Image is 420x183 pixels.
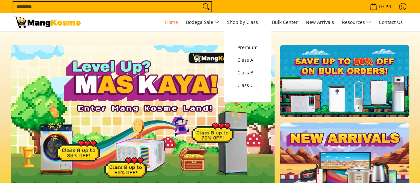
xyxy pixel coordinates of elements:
[237,81,258,90] span: Class C
[234,66,261,79] a: Class B
[165,19,178,25] span: Home
[378,4,383,9] span: 0
[201,2,211,12] button: Search
[376,13,406,31] a: Contact Us
[379,19,403,25] span: Contact Us
[162,13,181,31] a: Home
[339,13,374,31] a: Resources
[342,18,371,27] span: Resources
[368,3,393,10] span: •
[234,79,261,92] a: Class C
[302,13,337,31] a: New Arrivals
[306,19,334,25] span: New Arrivals
[384,4,392,9] span: ₱0
[234,54,261,66] a: Class A
[14,17,81,28] img: Mang Kosme: Your Home Appliances Warehouse Sale Partner!
[186,18,219,27] span: Bodega Sale
[237,44,258,52] span: Premium
[227,18,264,27] span: Shop by Class
[237,69,258,77] span: Class B
[272,19,298,25] span: Bulk Center
[224,13,267,31] a: Shop by Class
[269,13,301,31] a: Bulk Center
[87,13,406,31] nav: Main Menu
[237,56,258,64] span: Class A
[183,13,222,31] a: Bodega Sale
[234,41,261,54] a: Premium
